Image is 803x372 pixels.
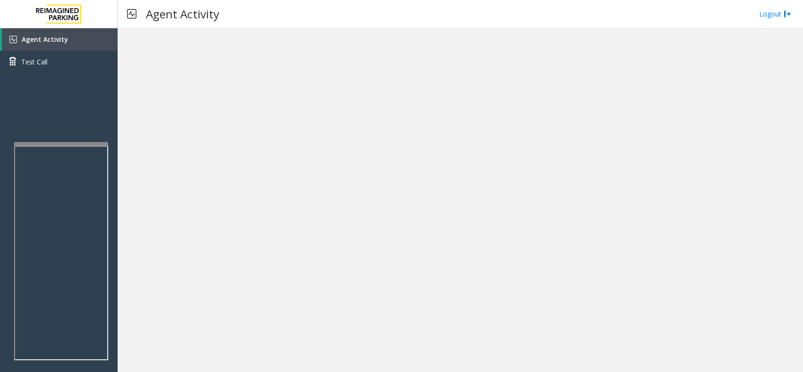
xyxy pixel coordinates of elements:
[784,9,791,19] img: logout
[9,36,17,43] img: 'icon'
[21,57,48,67] span: Test Call
[127,2,136,25] img: pageIcon
[141,2,224,25] h3: Agent Activity
[2,28,118,51] a: Agent Activity
[759,9,791,19] a: Logout
[22,35,68,44] span: Agent Activity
